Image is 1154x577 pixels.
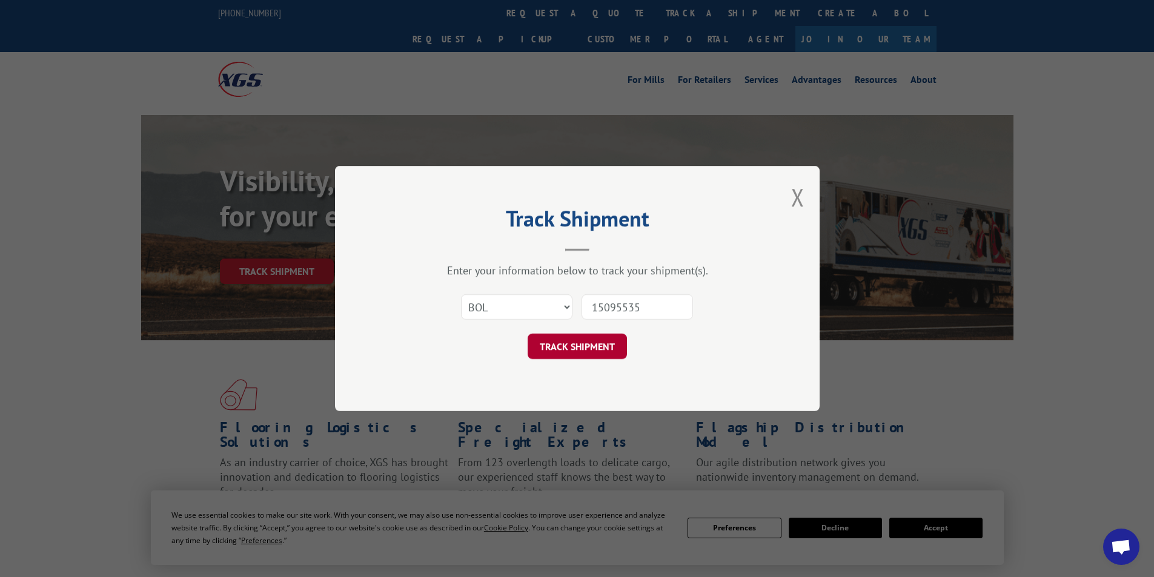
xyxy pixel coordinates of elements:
h2: Track Shipment [396,210,759,233]
button: TRACK SHIPMENT [528,334,627,359]
div: Enter your information below to track your shipment(s). [396,263,759,277]
input: Number(s) [582,294,693,320]
button: Close modal [791,181,804,213]
div: Open chat [1103,529,1139,565]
